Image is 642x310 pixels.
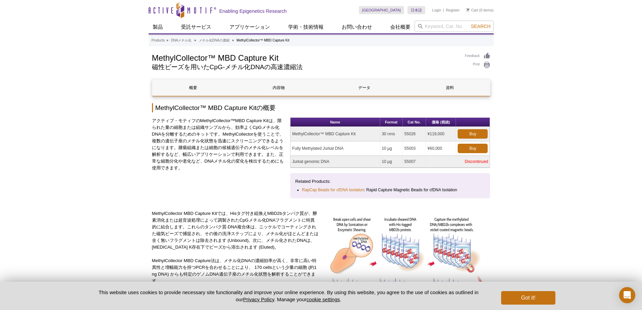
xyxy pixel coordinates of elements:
[152,117,285,171] p: アクティブ・モティフのMethylCollector™MBD Capture Kitは、限られた量の細胞または組織サンプルから、効率よくCpGメチル化DNAを分離するためのキットです。Methy...
[291,156,380,168] td: Jurkat genomic DNA
[380,141,403,156] td: 10 µg
[426,141,456,156] td: ¥60,000
[152,52,458,62] h1: MethylCollector™ MBD Capture Kit
[432,8,441,12] a: Login
[380,156,403,168] td: 10 µg
[403,118,426,127] th: Cat No.
[152,257,319,284] p: MethylCollector MBD Capture法は、メチル化DNAの濃縮効率が高く、非常に高い特異性と増幅能力を持つPCRを合わせることにより、 170 cellsという少量の細胞 (約...
[471,24,490,29] span: Search
[409,80,491,96] a: 資料
[237,38,289,42] li: MethylCollector™ MBD Capture Kit
[403,156,426,168] td: 55007
[501,291,555,305] button: Got it!
[465,61,490,69] a: Print
[152,80,234,96] a: 概要
[152,210,319,251] p: MethylCollector MBD Capture Kitでは、Hisタグ付き組換えMBD2bタンパク質が、酵素消化または超音波処理によって調製されたCpGメチル化DNAフラグメントに特異的...
[166,38,169,42] li: »
[171,37,191,44] a: DNAメチル化
[291,118,380,127] th: Name
[380,127,403,141] td: 30 rxns
[415,21,494,32] input: Keyword, Cat. No.
[426,127,456,141] td: ¥119,000
[194,38,196,42] li: »
[238,80,320,96] a: 内容物
[225,21,274,33] a: アプリケーション
[243,297,274,302] a: Privacy Policy
[443,6,444,14] li: |
[446,8,460,12] a: Register
[359,6,404,14] a: [GEOGRAPHIC_DATA]
[295,178,485,185] p: Related Products:
[458,129,488,139] a: Buy
[177,21,215,33] a: 受託サービス
[291,141,380,156] td: Fully Methylated Jurkat DNA
[87,289,490,303] p: This website uses cookies to provide necessary site functionality and improve your online experie...
[458,144,488,153] a: Buy
[149,21,167,33] a: 製品
[466,6,494,14] li: (0 items)
[152,37,165,44] a: Products
[465,52,490,60] a: Feedback
[466,8,478,12] a: Cart
[426,118,456,127] th: 価格 (税抜)
[232,38,234,42] li: »
[284,21,328,33] a: 学術・技術情報
[219,8,287,14] h2: Enabling Epigenetics Research
[199,37,230,44] a: メチル化DNAの濃縮
[306,297,340,302] button: cookie settings
[324,80,405,96] a: データ
[426,156,490,168] td: Discontinued
[302,187,479,193] li: : Rapid Capture Magnetic Beads for cfDNA Isolation
[302,187,364,193] a: RapCap Beads for cfDNA Isolation
[619,287,635,303] div: Open Intercom Messenger
[407,6,425,14] a: 日本語
[380,118,403,127] th: Format
[152,64,458,70] h2: 磁性ビーズを用いたCpG-メチル化DNAの高速濃縮法
[338,21,376,33] a: お問い合わせ
[386,21,415,33] a: 会社概要
[403,127,426,141] td: 55026
[469,23,492,29] button: Search
[466,8,469,11] img: Your Cart
[152,103,490,112] h2: MethylCollector™ MBD Capture Kitの概要
[291,127,380,141] td: MethylCollector™ MBD Capture Kit
[403,141,426,156] td: 55003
